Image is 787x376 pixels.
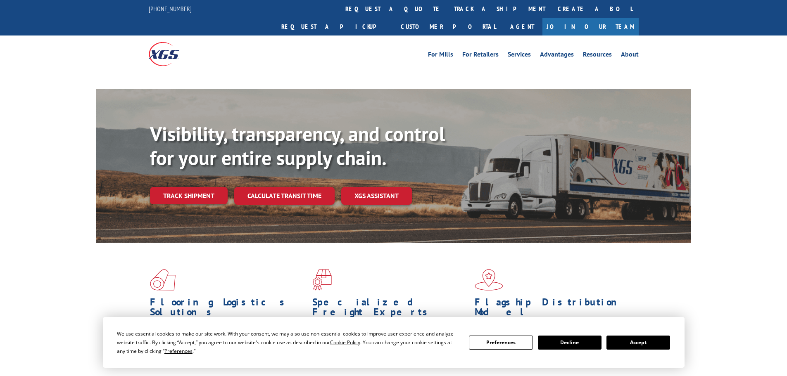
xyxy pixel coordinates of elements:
[275,18,395,35] a: Request a pickup
[395,18,502,35] a: Customer Portal
[164,348,193,355] span: Preferences
[103,317,685,368] div: Cookie Consent Prompt
[149,5,192,13] a: [PHONE_NUMBER]
[462,51,499,60] a: For Retailers
[428,51,453,60] a: For Mills
[538,336,602,350] button: Decline
[312,269,332,291] img: xgs-icon-focused-on-flooring-red
[150,187,228,204] a: Track shipment
[508,51,531,60] a: Services
[330,339,360,346] span: Cookie Policy
[234,187,335,205] a: Calculate transit time
[542,18,639,35] a: Join Our Team
[502,18,542,35] a: Agent
[150,121,445,170] b: Visibility, transparency, and control for your entire supply chain.
[475,297,631,321] h1: Flagship Distribution Model
[621,51,639,60] a: About
[469,336,533,350] button: Preferences
[312,297,468,321] h1: Specialized Freight Experts
[475,269,503,291] img: xgs-icon-flagship-distribution-model-red
[583,51,612,60] a: Resources
[540,51,574,60] a: Advantages
[341,187,412,205] a: XGS ASSISTANT
[117,329,459,355] div: We use essential cookies to make our site work. With your consent, we may also use non-essential ...
[150,297,306,321] h1: Flooring Logistics Solutions
[606,336,670,350] button: Accept
[150,269,176,291] img: xgs-icon-total-supply-chain-intelligence-red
